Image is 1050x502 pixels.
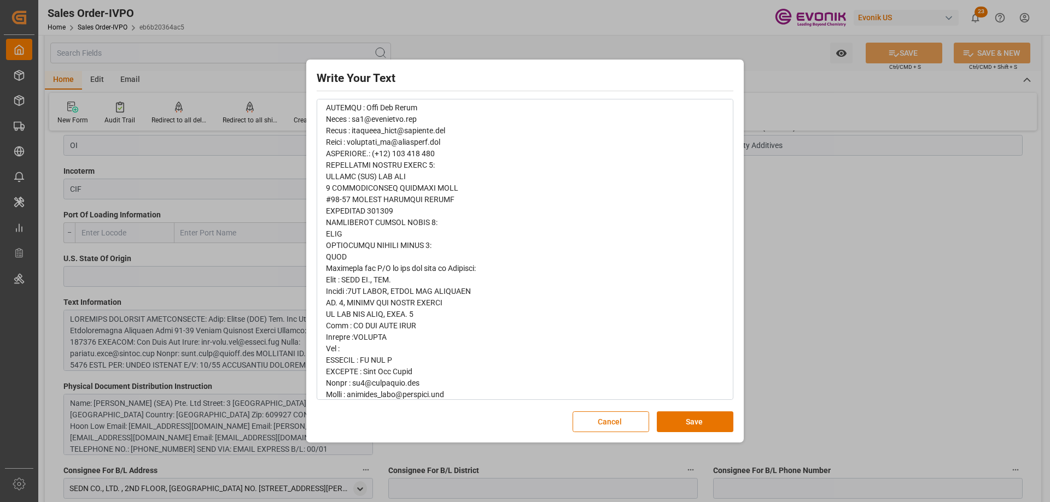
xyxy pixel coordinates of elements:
[317,70,733,87] h2: Write Your Text
[657,411,733,432] button: Save
[573,411,649,432] button: Cancel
